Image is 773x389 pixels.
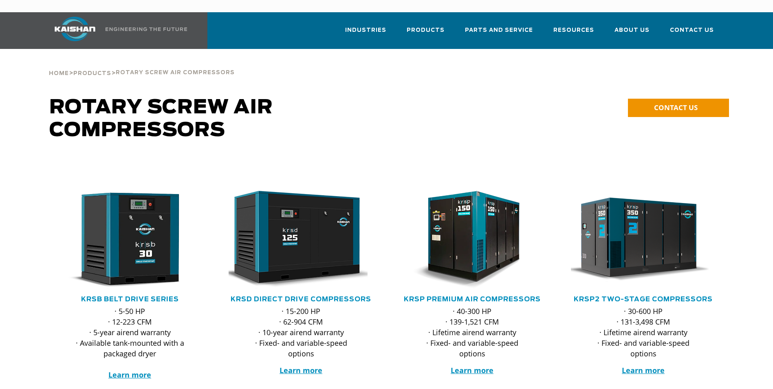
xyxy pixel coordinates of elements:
a: KRSD Direct Drive Compressors [231,296,371,303]
img: kaishan logo [44,17,106,41]
a: Parts and Service [465,20,533,47]
a: KRSB Belt Drive Series [81,296,179,303]
a: Products [73,69,111,77]
p: · 5-50 HP · 12-223 CFM · 5-year airend warranty · Available tank-mounted with a packaged dryer [74,306,186,380]
a: Industries [345,20,386,47]
a: Contact Us [670,20,714,47]
img: Engineering the future [106,27,187,31]
span: Products [73,71,111,76]
span: Resources [553,26,594,35]
span: Products [407,26,445,35]
a: Kaishan USA [44,12,189,49]
a: KRSP Premium Air Compressors [404,296,541,303]
span: Parts and Service [465,26,533,35]
span: CONTACT US [654,103,698,112]
a: Learn more [280,365,322,375]
span: Rotary Screw Air Compressors [116,70,235,75]
span: Contact Us [670,26,714,35]
a: Resources [553,20,594,47]
a: KRSP2 Two-Stage Compressors [574,296,713,303]
p: · 40-300 HP · 139-1,521 CFM · Lifetime airend warranty · Fixed- and variable-speed options [416,306,529,359]
img: krsp150 [394,191,539,289]
a: Learn more [622,365,665,375]
a: About Us [614,20,650,47]
div: krsd125 [229,191,374,289]
span: Industries [345,26,386,35]
div: > > [49,49,235,80]
div: krsp150 [400,191,545,289]
a: Learn more [108,370,151,380]
a: Learn more [451,365,493,375]
a: Products [407,20,445,47]
span: About Us [614,26,650,35]
img: krsd125 [222,191,368,289]
span: Home [49,71,69,76]
img: krsb30 [51,191,196,289]
div: krsb30 [57,191,203,289]
p: · 30-600 HP · 131-3,498 CFM · Lifetime airend warranty · Fixed- and variable-speed options [587,306,700,359]
a: CONTACT US [628,99,729,117]
span: Rotary Screw Air Compressors [49,98,273,140]
img: krsp350 [565,191,710,289]
p: · 15-200 HP · 62-904 CFM · 10-year airend warranty · Fixed- and variable-speed options [245,306,357,359]
a: Home [49,69,69,77]
div: krsp350 [571,191,716,289]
